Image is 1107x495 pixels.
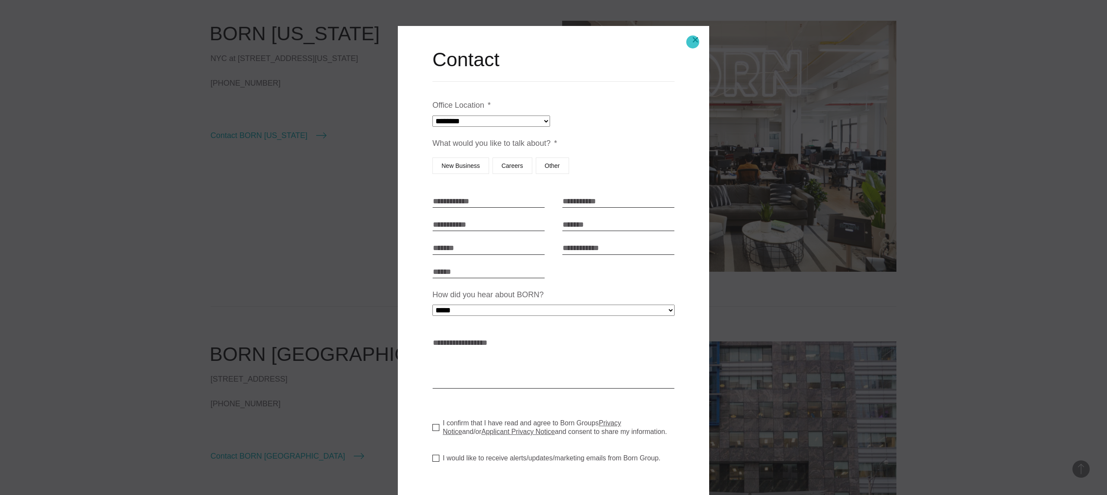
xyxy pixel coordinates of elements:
[493,157,532,174] label: Careers
[536,157,569,174] label: Other
[432,157,489,174] label: New Business
[432,454,660,463] label: I would like to receive alerts/updates/marketing emails from Born Group.
[432,138,557,148] label: What would you like to talk about?
[432,290,544,300] label: How did you hear about BORN?
[432,47,675,73] h2: Contact
[432,100,491,110] label: Office Location
[432,419,681,436] label: I confirm that I have read and agree to Born Groups and/or and consent to share my information.
[481,428,555,435] a: Applicant Privacy Notice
